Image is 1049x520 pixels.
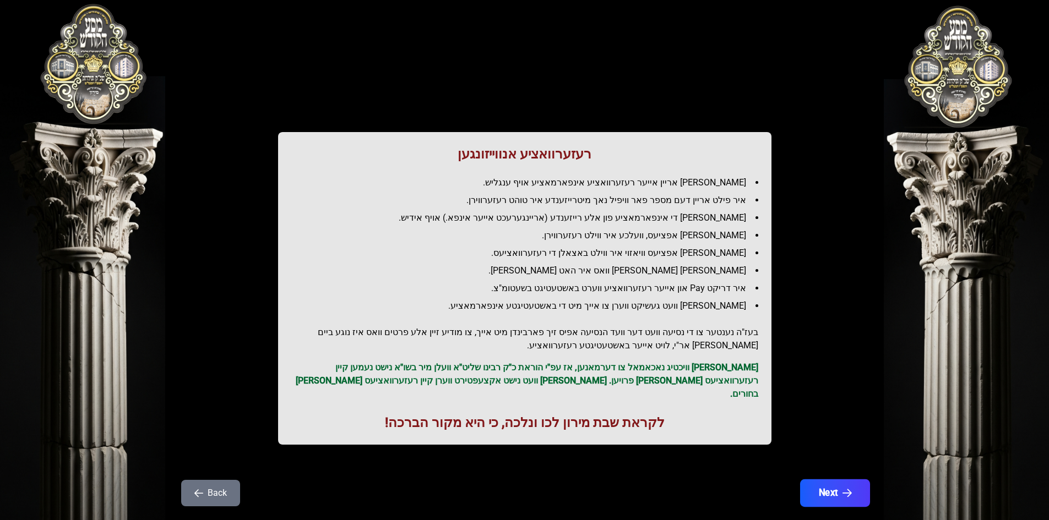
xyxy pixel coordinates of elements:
[300,176,758,189] li: [PERSON_NAME] אריין אייער רעזערוואציע אינפארמאציע אויף ענגליש.
[300,282,758,295] li: איר דריקט Pay און אייער רעזערוואציע ווערט באשטעטיגט בשעטומ"צ.
[300,194,758,207] li: איר פילט אריין דעם מספר פאר וויפיל נאך מיטרייזענדע איר טוהט רעזערווירן.
[300,299,758,313] li: [PERSON_NAME] וועט געשיקט ווערן צו אייך מיט די באשטעטיגטע אינפארמאציע.
[291,145,758,163] h1: רעזערוואציע אנווייזונגען
[291,326,758,352] h2: בעז"ה נענטער צו די נסיעה וועט דער וועד הנסיעה אפיס זיך פארבינדן מיט אייך, צו מודיע זיין אלע פרטים...
[800,479,869,507] button: Next
[291,361,758,401] p: [PERSON_NAME] וויכטיג נאכאמאל צו דערמאנען, אז עפ"י הוראת כ"ק רבינו שליט"א וועלן מיר בשו"א נישט נע...
[300,229,758,242] li: [PERSON_NAME] אפציעס, וועלכע איר ווילט רעזערווירן.
[291,414,758,431] h1: לקראת שבת מירון לכו ונלכה, כי היא מקור הברכה!
[181,480,240,506] button: Back
[300,247,758,260] li: [PERSON_NAME] אפציעס וויאזוי איר ווילט באצאלן די רעזערוואציעס.
[300,211,758,225] li: [PERSON_NAME] די אינפארמאציע פון אלע רייזענדע (אריינגערעכט אייער אינפא.) אויף אידיש.
[300,264,758,277] li: [PERSON_NAME] [PERSON_NAME] וואס איר האט [PERSON_NAME].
